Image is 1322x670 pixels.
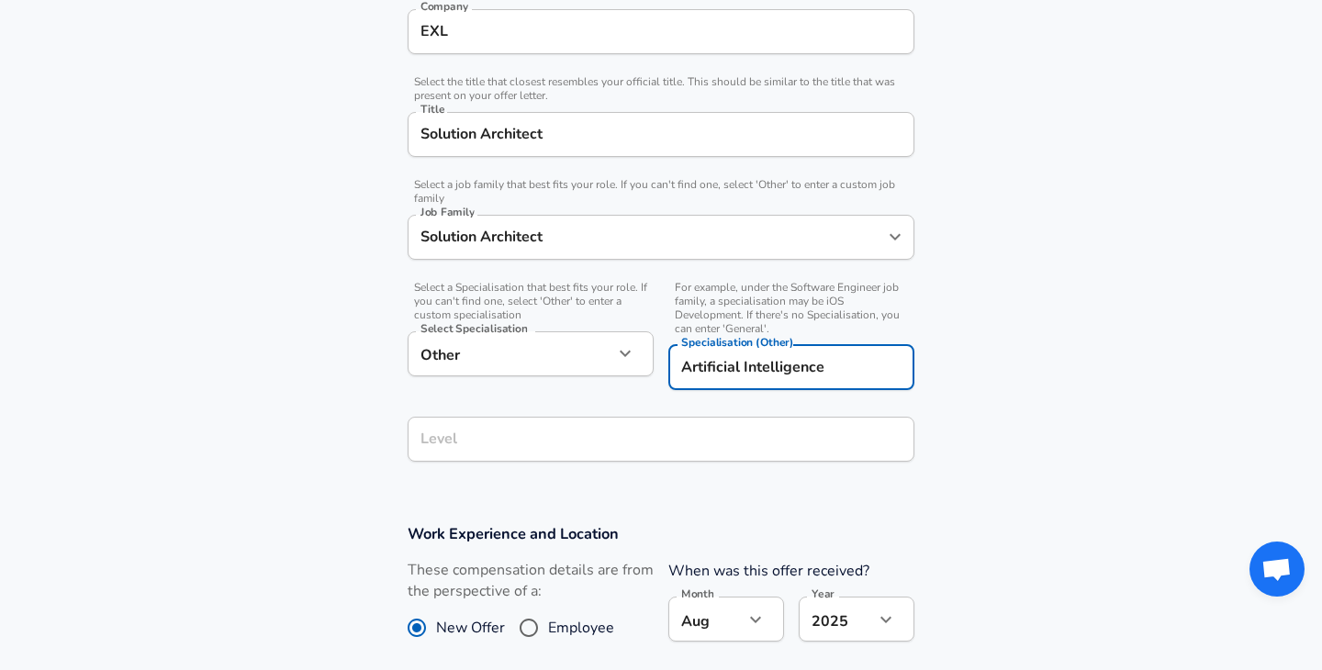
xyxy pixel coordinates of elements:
span: Select a job family that best fits your role. If you can't find one, select 'Other' to enter a cu... [408,178,914,206]
label: Job Family [420,207,475,218]
span: For example, under the Software Engineer job family, a specialisation may be iOS Development. If ... [668,281,914,336]
input: Software Engineer [416,223,879,251]
div: Other [408,331,613,376]
label: These compensation details are from the perspective of a: [408,560,654,602]
label: Select Specialisation [420,323,527,334]
label: When was this offer received? [668,561,869,581]
label: Year [812,588,835,599]
div: Aug [668,597,744,642]
div: Open chat [1249,542,1305,597]
button: Open [882,224,908,250]
input: Google [416,17,906,46]
h3: Work Experience and Location [408,523,914,544]
label: Company [420,1,468,12]
span: Employee [548,617,614,639]
span: New Offer [436,617,505,639]
span: Select the title that closest resembles your official title. This should be similar to the title ... [408,75,914,103]
label: Title [420,104,444,115]
div: 2025 [799,597,874,642]
label: Specialisation (Other) [681,337,793,348]
label: Month [681,588,713,599]
input: Software Engineer [416,120,906,149]
span: Select a Specialisation that best fits your role. If you can't find one, select 'Other' to enter ... [408,281,654,322]
input: L3 [416,425,906,453]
